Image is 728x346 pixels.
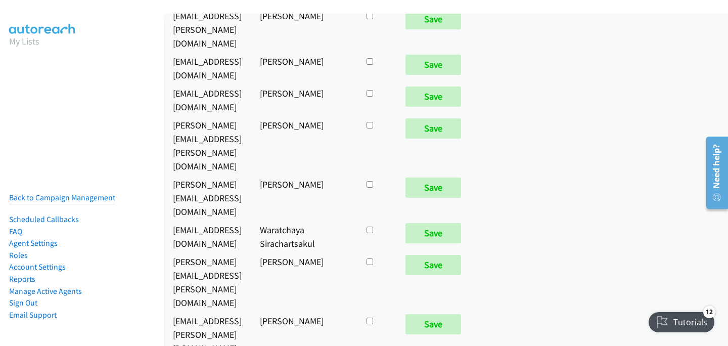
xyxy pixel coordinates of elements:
a: Email Support [9,310,57,320]
td: [PERSON_NAME][EMAIL_ADDRESS][PERSON_NAME][DOMAIN_NAME] [164,252,251,312]
a: Account Settings [9,262,66,272]
a: FAQ [9,227,22,236]
a: Sign Out [9,298,37,308]
td: [PERSON_NAME] [251,7,355,52]
a: Back to Campaign Management [9,193,115,202]
td: Waratchaya Sirachartsakul [251,221,355,252]
td: [PERSON_NAME][EMAIL_ADDRESS][DOMAIN_NAME] [164,175,251,221]
td: [EMAIL_ADDRESS][DOMAIN_NAME] [164,52,251,84]
td: [PERSON_NAME] [251,84,355,116]
input: Save [405,178,461,198]
a: Reports [9,274,35,284]
a: Manage Active Agents [9,286,82,296]
td: [PERSON_NAME] [251,116,355,175]
input: Save [405,55,461,75]
iframe: Checklist [643,302,720,338]
input: Save [405,118,461,139]
a: My Lists [9,35,39,47]
input: Save [405,255,461,275]
td: [PERSON_NAME] [251,252,355,312]
input: Save [405,223,461,243]
td: [EMAIL_ADDRESS][DOMAIN_NAME] [164,84,251,116]
td: [PERSON_NAME] [251,52,355,84]
a: Agent Settings [9,238,58,248]
input: Save [405,9,461,29]
iframe: Resource Center [699,133,728,213]
input: Save [405,314,461,334]
td: [EMAIL_ADDRESS][PERSON_NAME][DOMAIN_NAME] [164,7,251,52]
input: Save [405,87,461,107]
td: [EMAIL_ADDRESS][DOMAIN_NAME] [164,221,251,252]
a: Roles [9,250,28,260]
a: Scheduled Callbacks [9,214,79,224]
td: [PERSON_NAME] [251,175,355,221]
td: [PERSON_NAME][EMAIL_ADDRESS][PERSON_NAME][DOMAIN_NAME] [164,116,251,175]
